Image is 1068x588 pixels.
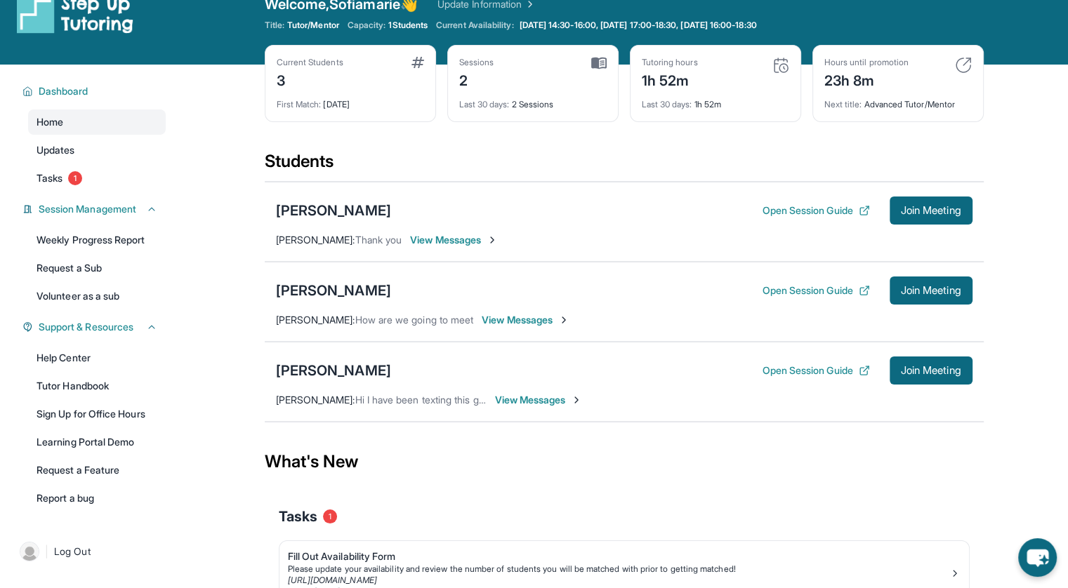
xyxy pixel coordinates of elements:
[277,99,322,109] span: First Match :
[890,276,973,305] button: Join Meeting
[901,206,961,215] span: Join Meeting
[28,373,166,399] a: Tutor Handbook
[39,320,133,334] span: Support & Resources
[762,363,869,377] button: Open Session Guide
[28,255,166,281] a: Request a Sub
[762,283,869,298] button: Open Session Guide
[14,536,166,567] a: |Log Out
[459,91,607,110] div: 2 Sessions
[277,57,343,68] div: Current Students
[276,394,355,406] span: [PERSON_NAME] :
[642,91,789,110] div: 1h 52m
[642,68,698,91] div: 1h 52m
[37,143,75,157] span: Updates
[39,84,88,98] span: Dashboard
[459,68,494,91] div: 2
[28,166,166,191] a: Tasks1
[276,314,355,326] span: [PERSON_NAME] :
[955,57,972,74] img: card
[459,99,510,109] span: Last 30 days :
[279,507,317,526] span: Tasks
[517,20,760,31] a: [DATE] 14:30-16:00, [DATE] 17:00-18:30, [DATE] 16:00-18:30
[39,202,136,216] span: Session Management
[33,84,157,98] button: Dashboard
[591,57,607,69] img: card
[265,431,984,493] div: What's New
[68,171,82,185] span: 1
[762,203,869,218] button: Open Session Guide
[277,91,424,110] div: [DATE]
[20,542,39,561] img: user-img
[276,234,355,246] span: [PERSON_NAME] :
[355,394,982,406] span: Hi I have been texting this group chat to get updated on [PERSON_NAME]'s upcoming class I also ne...
[388,20,428,31] span: 1 Students
[33,202,157,216] button: Session Management
[288,575,377,585] a: [URL][DOMAIN_NAME]
[824,68,909,91] div: 23h 8m
[824,57,909,68] div: Hours until promotion
[54,544,91,559] span: Log Out
[642,57,698,68] div: Tutoring hours
[288,549,949,563] div: Fill Out Availability Form
[28,138,166,163] a: Updates
[459,57,494,68] div: Sessions
[33,320,157,334] button: Support & Resources
[28,283,166,309] a: Volunteer as a sub
[901,366,961,375] span: Join Meeting
[410,233,498,247] span: View Messages
[28,109,166,135] a: Home
[558,314,569,326] img: Chevron-Right
[28,345,166,370] a: Help Center
[487,234,498,246] img: Chevron-Right
[890,196,973,225] button: Join Meeting
[28,227,166,253] a: Weekly Progress Report
[355,234,402,246] span: Thank you
[28,401,166,427] a: Sign Up for Office Hours
[411,57,424,68] img: card
[355,314,474,326] span: How are we going to meet
[571,394,582,406] img: Chevron-Right
[28,457,166,483] a: Request a Feature
[824,99,862,109] span: Next title :
[323,509,337,523] span: 1
[288,563,949,575] div: Please update your availability and review the number of students you will be matched with prior ...
[772,57,789,74] img: card
[901,286,961,295] span: Join Meeting
[436,20,513,31] span: Current Availability:
[37,115,63,129] span: Home
[265,150,984,181] div: Students
[276,201,391,220] div: [PERSON_NAME]
[265,20,284,31] span: Title:
[45,543,48,560] span: |
[642,99,692,109] span: Last 30 days :
[276,281,391,300] div: [PERSON_NAME]
[520,20,757,31] span: [DATE] 14:30-16:00, [DATE] 17:00-18:30, [DATE] 16:00-18:30
[1018,538,1057,577] button: chat-button
[37,171,62,185] span: Tasks
[495,393,583,407] span: View Messages
[276,361,391,380] div: [PERSON_NAME]
[482,313,569,327] span: View Messages
[287,20,339,31] span: Tutor/Mentor
[890,356,973,385] button: Join Meeting
[824,91,972,110] div: Advanced Tutor/Mentor
[348,20,386,31] span: Capacity:
[28,429,166,455] a: Learning Portal Demo
[28,486,166,511] a: Report a bug
[277,68,343,91] div: 3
